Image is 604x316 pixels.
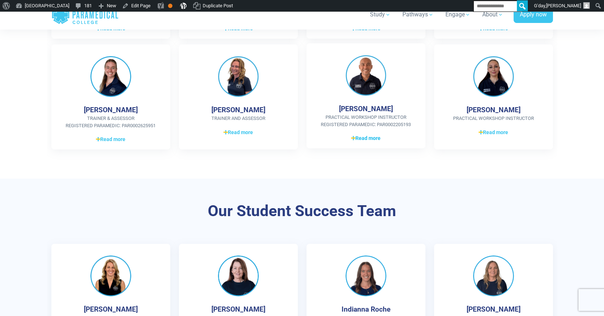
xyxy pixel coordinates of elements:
[478,4,508,25] a: About
[346,55,386,96] img: Leonard Price
[473,56,514,97] img: Rachelle Elliott
[218,56,259,97] img: Jolanta Kfoury
[211,305,265,313] h4: [PERSON_NAME]
[218,255,259,296] img: Kym Rudnick
[351,134,381,142] span: Read more
[467,106,521,114] h4: [PERSON_NAME]
[398,4,438,25] a: Pathways
[168,4,172,8] div: OK
[339,105,393,113] h4: [PERSON_NAME]
[546,3,581,8] span: [PERSON_NAME]
[318,114,414,128] span: Practical Workshop Instructor Registered Paramedic: PAR0002205193
[441,4,475,25] a: Engage
[446,128,541,137] a: Read more
[342,305,390,313] h4: Indianna Roche
[63,135,159,144] a: Read more
[473,255,514,296] img: Marianne Paterson
[84,106,138,114] h4: [PERSON_NAME]
[346,255,386,296] img: Indianna Roche
[446,115,541,122] span: Practical Workshop Instructor
[211,106,265,114] h4: [PERSON_NAME]
[191,128,286,137] a: Read more
[96,136,125,143] span: Read more
[84,305,138,313] h4: [PERSON_NAME]
[467,305,521,313] h4: [PERSON_NAME]
[89,202,515,221] h3: Our Student Success Team
[318,134,414,143] a: Read more
[191,115,286,122] span: Trainer and Assessor
[223,129,253,136] span: Read more
[51,3,119,27] a: Australian Paramedical College
[366,4,395,25] a: Study
[514,7,553,23] a: Apply now
[90,255,131,296] img: Jackie McCudden
[63,115,159,129] span: Trainer & Assessor Registered Paramedic: PAR0002625951
[479,129,508,136] span: Read more
[90,56,131,97] img: Jennifer Prendergast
